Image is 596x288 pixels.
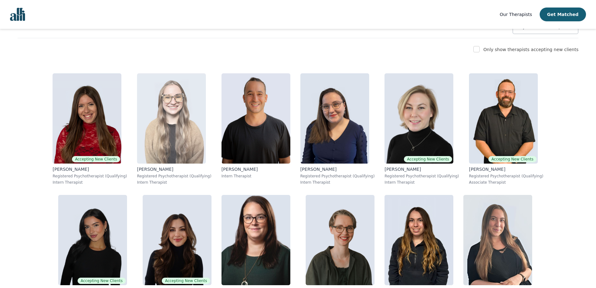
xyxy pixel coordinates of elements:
[132,68,216,190] a: Faith_Woodley[PERSON_NAME]Registered Psychotherapist (Qualifying)Intern Therapist
[222,174,290,179] p: Intern Therapist
[404,156,452,162] span: Accepting New Clients
[53,73,121,164] img: Alisha_Levine
[216,68,295,190] a: Kavon_Banejad[PERSON_NAME]Intern Therapist
[295,68,380,190] a: Vanessa_McCulloch[PERSON_NAME]Registered Psychotherapist (Qualifying)Intern Therapist
[500,11,532,18] a: Our Therapists
[385,174,459,179] p: Registered Psychotherapist (Qualifying)
[469,166,543,172] p: [PERSON_NAME]
[385,166,459,172] p: [PERSON_NAME]
[58,195,127,285] img: Alyssa_Tweedie
[300,73,369,164] img: Vanessa_McCulloch
[222,195,290,285] img: Andrea_Nordby
[306,195,374,285] img: Claire_Cummings
[380,68,464,190] a: Jocelyn_CrawfordAccepting New Clients[PERSON_NAME]Registered Psychotherapist (Qualifying)Intern T...
[469,174,543,179] p: Registered Psychotherapist (Qualifying)
[137,73,206,164] img: Faith_Woodley
[469,180,543,185] p: Associate Therapist
[53,166,127,172] p: [PERSON_NAME]
[464,68,548,190] a: Josh_CadieuxAccepting New Clients[PERSON_NAME]Registered Psychotherapist (Qualifying)Associate Th...
[78,278,126,284] span: Accepting New Clients
[137,166,211,172] p: [PERSON_NAME]
[10,8,25,21] img: alli logo
[222,73,290,164] img: Kavon_Banejad
[222,166,290,172] p: [PERSON_NAME]
[48,68,132,190] a: Alisha_LevineAccepting New Clients[PERSON_NAME]Registered Psychotherapist (Qualifying)Intern Ther...
[385,195,453,285] img: Mariangela_Servello
[162,278,210,284] span: Accepting New Clients
[53,180,127,185] p: Intern Therapist
[53,174,127,179] p: Registered Psychotherapist (Qualifying)
[385,73,453,164] img: Jocelyn_Crawford
[488,156,537,162] span: Accepting New Clients
[137,174,211,179] p: Registered Psychotherapist (Qualifying)
[72,156,120,162] span: Accepting New Clients
[469,73,538,164] img: Josh_Cadieux
[385,180,459,185] p: Intern Therapist
[540,8,586,21] button: Get Matched
[300,166,375,172] p: [PERSON_NAME]
[500,12,532,17] span: Our Therapists
[143,195,211,285] img: Saba_Salemi
[483,47,578,52] label: Only show therapists accepting new clients
[137,180,211,185] p: Intern Therapist
[463,195,532,285] img: Shannon_Vokes
[300,180,375,185] p: Intern Therapist
[300,174,375,179] p: Registered Psychotherapist (Qualifying)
